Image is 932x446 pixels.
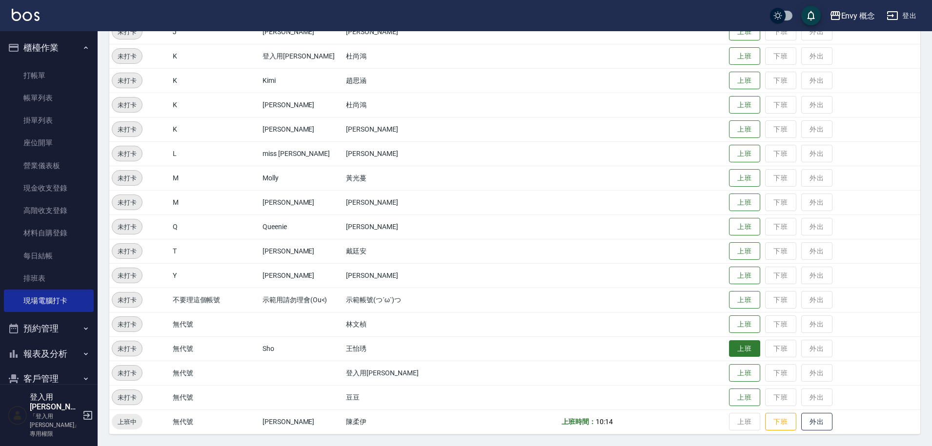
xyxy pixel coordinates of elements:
button: 上班 [729,23,760,41]
button: 上班 [729,267,760,285]
td: M [170,166,260,190]
p: 「登入用[PERSON_NAME]」專用權限 [30,412,80,438]
td: 無代號 [170,385,260,409]
span: 未打卡 [112,100,142,110]
span: 未打卡 [112,27,142,37]
td: K [170,93,260,117]
a: 營業儀表板 [4,155,94,177]
button: 上班 [729,242,760,260]
button: 外出 [801,413,832,431]
td: 陳柔伊 [344,409,476,434]
td: [PERSON_NAME] [344,263,476,288]
a: 座位開單 [4,132,94,154]
td: [PERSON_NAME] [260,263,344,288]
button: 上班 [729,194,760,212]
td: 登入用[PERSON_NAME] [260,44,344,68]
td: 無代號 [170,409,260,434]
a: 現金收支登錄 [4,177,94,199]
span: 未打卡 [112,246,142,256]
a: 材料自購登錄 [4,222,94,244]
a: 打帳單 [4,64,94,87]
button: 櫃檯作業 [4,35,94,60]
a: 排班表 [4,267,94,290]
td: 無代號 [170,336,260,361]
button: 上班 [729,218,760,236]
button: 上班 [729,47,760,65]
td: [PERSON_NAME] [344,117,476,141]
button: save [801,6,821,25]
span: 未打卡 [112,173,142,183]
td: 無代號 [170,361,260,385]
span: 未打卡 [112,271,142,281]
button: 上班 [729,145,760,163]
h5: 登入用[PERSON_NAME] [30,392,80,412]
td: miss [PERSON_NAME] [260,141,344,166]
div: Envy 概念 [841,10,875,22]
td: Kimi [260,68,344,93]
td: 無代號 [170,312,260,336]
td: 不要理這個帳號 [170,288,260,312]
button: 報表及分析 [4,341,94,367]
td: 示範用請勿理會(Ou<) [260,288,344,312]
span: 10:14 [596,418,613,426]
td: M [170,190,260,214]
span: 未打卡 [112,392,142,403]
a: 高階收支登錄 [4,199,94,222]
td: [PERSON_NAME] [260,409,344,434]
span: 未打卡 [112,149,142,159]
button: 上班 [729,120,760,138]
a: 現場電腦打卡 [4,290,94,312]
span: 未打卡 [112,197,142,208]
span: 上班中 [112,417,142,427]
button: 預約管理 [4,316,94,341]
span: 未打卡 [112,295,142,305]
button: 上班 [729,315,760,333]
td: Q [170,214,260,239]
td: [PERSON_NAME] [260,117,344,141]
span: 未打卡 [112,319,142,330]
a: 掛單列表 [4,109,94,132]
span: 未打卡 [112,51,142,61]
button: 下班 [765,413,796,431]
td: 戴廷安 [344,239,476,263]
td: 杜尚鴻 [344,93,476,117]
td: [PERSON_NAME] [260,19,344,44]
button: Envy 概念 [826,6,879,26]
a: 帳單列表 [4,87,94,109]
td: J [170,19,260,44]
b: 上班時間： [562,418,596,426]
span: 未打卡 [112,368,142,378]
td: [PERSON_NAME] [344,214,476,239]
td: L [170,141,260,166]
button: 上班 [729,291,760,309]
td: [PERSON_NAME] [344,19,476,44]
button: 上班 [729,96,760,114]
td: [PERSON_NAME] [344,190,476,214]
td: 杜尚鴻 [344,44,476,68]
button: 上班 [729,169,760,187]
button: 上班 [729,72,760,90]
td: 登入用[PERSON_NAME] [344,361,476,385]
td: 示範帳號(つ´ω`)つ [344,288,476,312]
img: Logo [12,9,40,21]
img: Person [8,406,27,425]
td: Molly [260,166,344,190]
td: K [170,117,260,141]
td: K [170,68,260,93]
span: 未打卡 [112,76,142,86]
button: 登出 [883,7,920,25]
td: Y [170,263,260,288]
td: K [170,44,260,68]
button: 上班 [729,388,760,407]
button: 客戶管理 [4,366,94,391]
button: 上班 [729,340,760,357]
td: Queenie [260,214,344,239]
td: Sho [260,336,344,361]
span: 未打卡 [112,344,142,354]
td: [PERSON_NAME] [260,190,344,214]
span: 未打卡 [112,124,142,135]
td: T [170,239,260,263]
td: 林文楨 [344,312,476,336]
td: 趙思涵 [344,68,476,93]
a: 每日結帳 [4,245,94,267]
